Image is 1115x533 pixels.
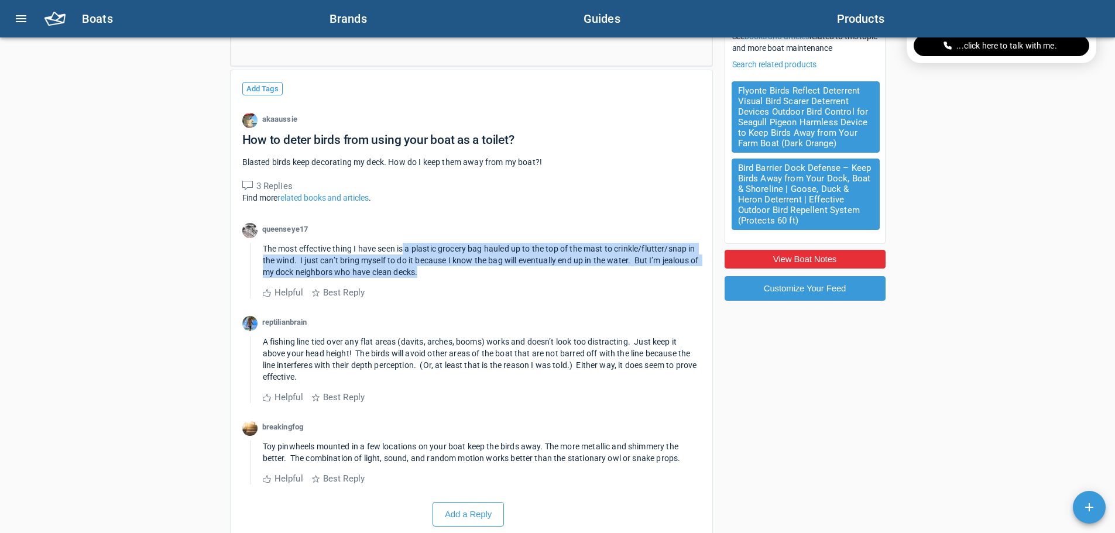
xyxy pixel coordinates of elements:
[323,392,365,403] span: Best Reply
[263,337,699,381] span: A fishing line tied over any flat areas (davits, arches, booms) works and doesn’t look too distra...
[262,318,307,326] span: reptilianbrain
[738,163,872,226] a: Bird Barrier Dock Defense – Keep Birds Away from Your Dock, Boat & Shoreline | Goose, Duck & Hero...
[82,9,330,28] h6: Boats
[262,115,297,123] span: akaaussie
[263,442,681,463] span: Toy pinwheels mounted in a few locations on your boat keep the birds away. The more metallic and ...
[1073,491,1106,524] button: Add content actions
[37,5,73,33] button: home
[263,289,271,297] img: thumbsup_outline-ee0aa536bca7ab51368ebf2f2a1f703a.digested.svg
[256,181,293,191] span: 3 Replies
[263,394,271,401] img: thumbsup_outline-ee0aa536bca7ab51368ebf2f2a1f703a.digested.svg
[584,9,837,28] h6: Guides
[242,133,514,147] h1: How to deter birds from using your boat as a toilet?
[312,289,320,297] img: star_outline-80eb411607ba5ab6417fc7d8fb0618c2.digested.svg
[330,9,584,28] h6: Brands
[262,422,304,431] span: breakingfog
[732,30,878,54] p: See related to this topic and more boat maintenance
[7,5,35,33] button: menu
[242,157,543,167] span: Blasted birds keep decorating my deck. How do I keep them away from my boat?!
[263,244,701,277] span: The most effective thing I have seen is a plastic grocery bag hauled up to the top of the mast to...
[312,475,320,483] img: star_outline-80eb411607ba5ab6417fc7d8fb0618c2.digested.svg
[732,60,817,69] a: Search related products
[323,287,365,298] span: Best Reply
[262,225,308,233] span: queenseye17
[725,276,886,301] button: Customize Your Feed
[725,255,886,264] a: View Boat Notes
[725,250,886,269] button: View Boat Notes
[312,394,320,401] img: star_outline-80eb411607ba5ab6417fc7d8fb0618c2.digested.svg
[433,502,504,527] button: Add a Reply
[837,9,1101,28] h6: Products
[242,192,701,204] p: Find more .
[263,475,271,483] img: thumbsup_outline-ee0aa536bca7ab51368ebf2f2a1f703a.digested.svg
[275,287,303,298] span: Helpful
[323,473,365,484] span: Best Reply
[44,12,66,26] img: logo-nav-a1ce161ba1cfa1de30d27ffaf15bf0db.digested.png
[738,85,869,149] a: Flyonte Birds Reflect Deterrent Visual Bird Scarer Deterrent Devices Outdoor Bird Control for Sea...
[275,473,303,484] span: Helpful
[242,82,283,95] span: Add Tags
[277,193,368,202] a: related books and articles
[242,181,253,190] img: reply_medium-76a9a4f244e009b795ea97e2ccc54d13.digested.svg
[275,392,303,403] span: Helpful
